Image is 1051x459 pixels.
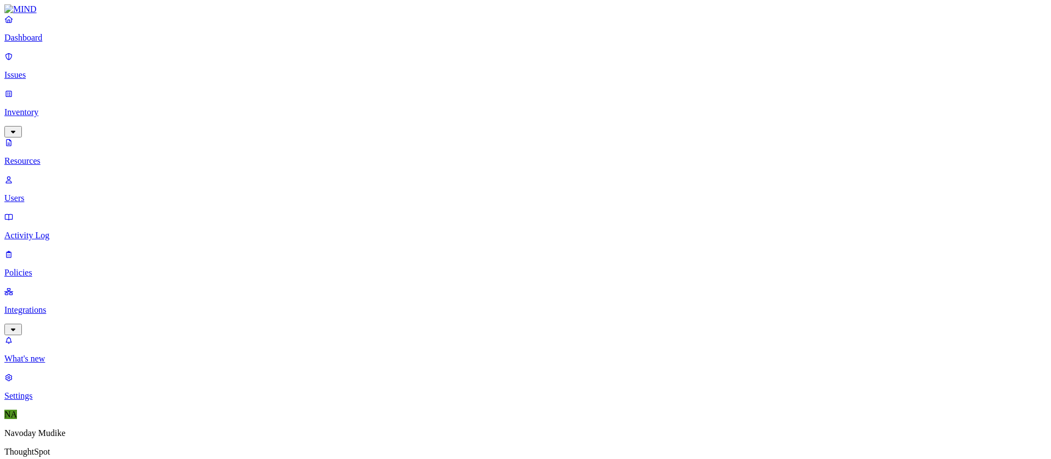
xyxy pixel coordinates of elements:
p: Activity Log [4,231,1047,240]
p: Dashboard [4,33,1047,43]
a: Issues [4,51,1047,80]
p: Policies [4,268,1047,278]
a: What's new [4,335,1047,364]
p: Resources [4,156,1047,166]
a: Settings [4,372,1047,401]
p: Integrations [4,305,1047,315]
p: Users [4,193,1047,203]
a: Inventory [4,89,1047,136]
a: MIND [4,4,1047,14]
a: Users [4,175,1047,203]
img: MIND [4,4,37,14]
a: Resources [4,137,1047,166]
p: Inventory [4,107,1047,117]
p: Issues [4,70,1047,80]
p: Navoday Mudike [4,428,1047,438]
span: NA [4,410,17,419]
a: Activity Log [4,212,1047,240]
p: What's new [4,354,1047,364]
a: Integrations [4,286,1047,334]
a: Dashboard [4,14,1047,43]
p: Settings [4,391,1047,401]
a: Policies [4,249,1047,278]
p: ThoughtSpot [4,447,1047,457]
